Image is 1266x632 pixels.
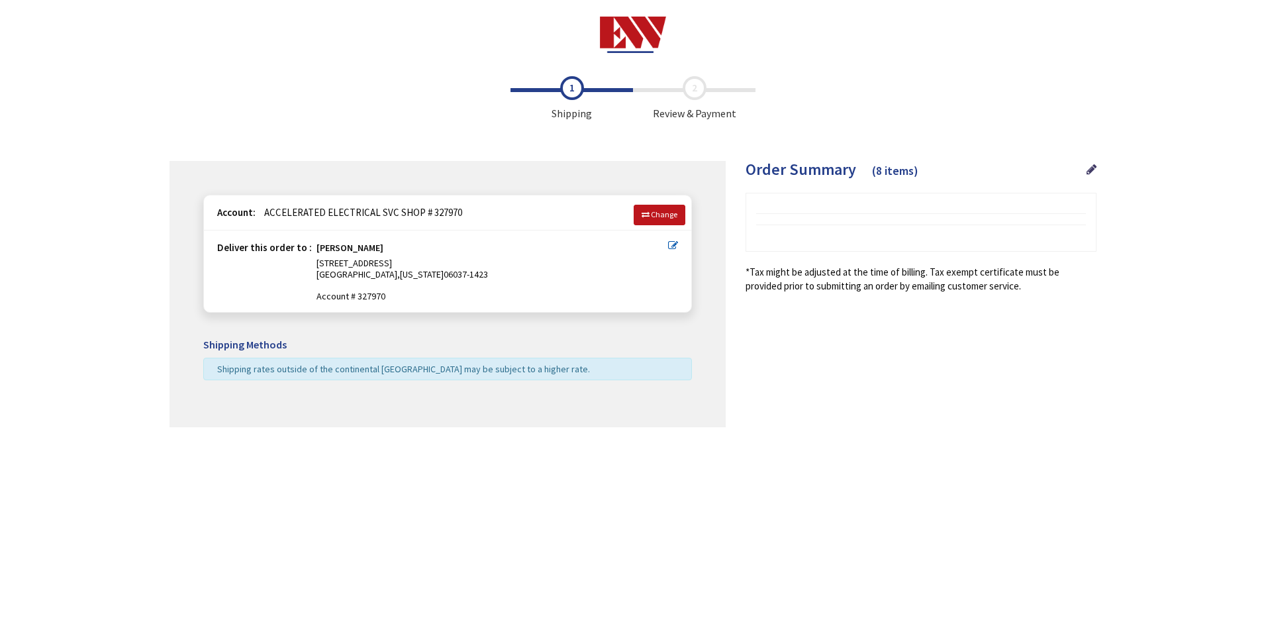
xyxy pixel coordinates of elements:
[217,241,312,254] strong: Deliver this order to :
[217,363,590,375] span: Shipping rates outside of the continental [GEOGRAPHIC_DATA] may be subject to a higher rate.
[600,17,667,53] img: Electrical Wholesalers, Inc.
[400,268,444,280] span: [US_STATE]
[746,265,1096,293] : *Tax might be adjusted at the time of billing. Tax exempt certificate must be provided prior to s...
[651,209,677,219] span: Change
[633,76,755,121] span: Review & Payment
[634,205,685,225] a: Change
[258,206,462,219] span: ACCELERATED ELECTRICAL SVC SHOP # 327970
[746,159,856,180] span: Order Summary
[316,257,392,269] span: [STREET_ADDRESS]
[316,291,668,302] span: Account # 327970
[316,242,383,258] strong: [PERSON_NAME]
[203,339,692,351] h5: Shipping Methods
[511,76,633,121] span: Shipping
[872,163,918,178] span: (8 items)
[444,268,488,280] span: 06037-1423
[316,268,400,280] span: [GEOGRAPHIC_DATA],
[217,206,256,219] strong: Account:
